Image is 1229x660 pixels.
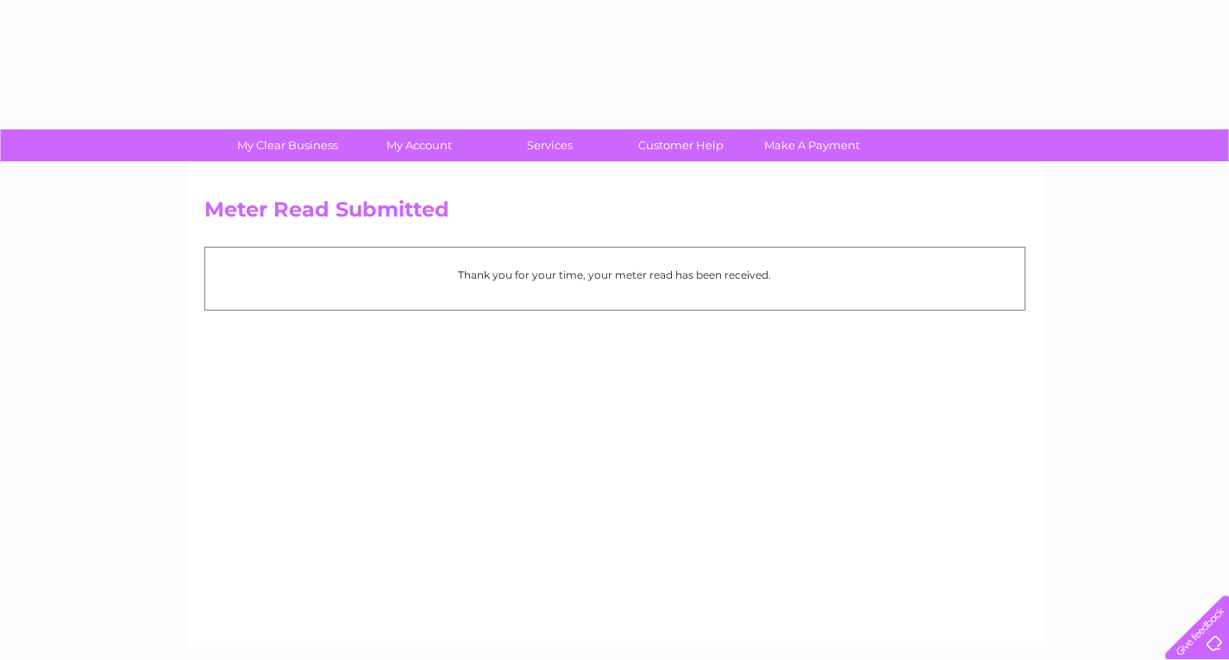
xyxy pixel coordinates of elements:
[204,198,1025,230] h2: Meter Read Submitted
[479,129,621,161] a: Services
[610,129,752,161] a: Customer Help
[348,129,490,161] a: My Account
[214,267,1016,283] p: Thank you for your time, your meter read has been received.
[216,129,359,161] a: My Clear Business
[741,129,883,161] a: Make A Payment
